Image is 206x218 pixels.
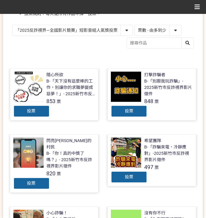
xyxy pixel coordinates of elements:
[144,98,153,104] span: 848
[10,68,99,121] a: 隨心所欲B-「天下沒有這麼棒的工作，別讓你的求職夢變成惡夢！」- 2025新竹市反詐視界影片徵件853票投票
[47,170,56,177] span: 820
[144,144,193,163] div: B-「詐騙來電、冷靜應對」-2025新竹市反詐視界影片徵件
[144,138,161,144] div: 希望團隊
[108,134,196,187] a: 希望團隊B-「詐騙來電、冷靜應對」-2025新竹市反詐視界影片徵件497票投票
[125,109,133,113] span: 投票
[154,165,159,170] span: 票
[144,72,165,78] div: 打擊詐騙者
[47,72,64,78] div: 隨心所欲
[144,78,193,97] div: B-「別跟我玩詐騙」- 2025新竹市反詐視界影片徵件
[144,210,165,216] div: 沒有你不行
[57,99,61,104] span: 票
[108,68,196,121] a: 打擊詐騙者B-「別跟我玩詐騙」- 2025新竹市反詐視界影片徵件848票投票
[144,164,153,170] span: 497
[125,174,133,179] span: 投票
[47,150,95,169] div: B-「你！真的中獎了嗎？」- 2025新竹市反詐視界影片徵件
[27,109,36,113] span: 投票
[10,134,99,193] a: 閃亮[PERSON_NAME]的村民B-「你！真的中獎了嗎？」- 2025新竹市反詐視界影片徵件820票投票
[47,138,95,150] div: 閃亮[PERSON_NAME]的村民
[154,99,159,104] span: 票
[27,181,36,186] span: 投票
[47,98,56,104] span: 853
[57,171,61,176] span: 票
[127,38,194,48] input: 搜尋作品
[47,210,68,216] div: 小心詐騙！
[47,78,95,97] div: B-「天下沒有這麼棒的工作，別讓你的求職夢變成惡夢！」- 2025新竹市反詐視界影片徵件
